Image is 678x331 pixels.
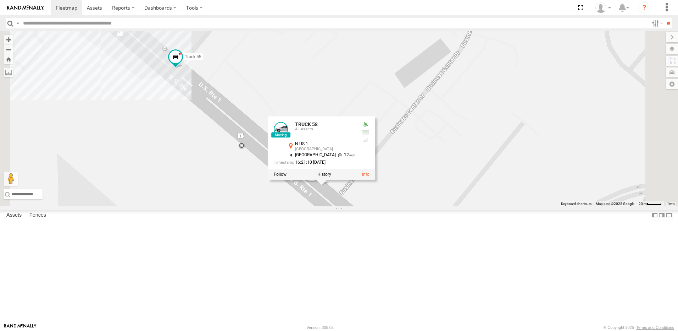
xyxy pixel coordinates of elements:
button: Map Scale: 20 m per 38 pixels [637,201,664,206]
button: Zoom in [4,35,13,44]
div: GSM Signal = 4 [361,137,369,143]
label: Hide Summary Table [666,210,673,220]
a: Visit our Website [4,324,37,331]
img: rand-logo.svg [7,5,44,10]
a: TRUCK 58 [295,121,318,127]
label: Search Query [15,18,21,28]
label: Dock Summary Table to the Left [651,210,658,220]
label: Search Filter Options [649,18,664,28]
span: 12 [336,152,355,157]
div: © Copyright 2025 - [604,325,674,330]
i: ? [639,2,650,13]
button: Drag Pegman onto the map to open Street View [4,172,18,186]
label: Realtime tracking of Asset [274,172,287,177]
label: Dock Summary Table to the Right [658,210,665,220]
div: All Assets [295,127,355,131]
span: [GEOGRAPHIC_DATA] [295,152,336,157]
span: Truck 55 [185,54,201,59]
span: Map data ©2025 Google [596,202,634,206]
a: View Asset Details [274,122,288,136]
label: Assets [3,210,25,220]
label: Fences [26,210,50,220]
div: Version: 305.02 [307,325,334,330]
button: Zoom out [4,44,13,54]
a: Terms and Conditions [637,325,674,330]
span: 20 m [639,202,647,206]
div: Valid GPS Fix [361,122,369,127]
button: Zoom Home [4,54,13,64]
label: Measure [4,67,13,77]
button: Keyboard shortcuts [561,201,591,206]
div: Date/time of location update [274,160,355,165]
label: Map Settings [666,79,678,89]
div: No voltage information received from this device. [361,129,369,135]
a: View Asset Details [362,172,369,177]
label: View Asset History [317,172,331,177]
div: [GEOGRAPHIC_DATA] [295,147,355,151]
a: Terms [667,202,675,205]
div: Thomas Crowe [593,2,613,13]
div: N US-1 [295,142,355,146]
